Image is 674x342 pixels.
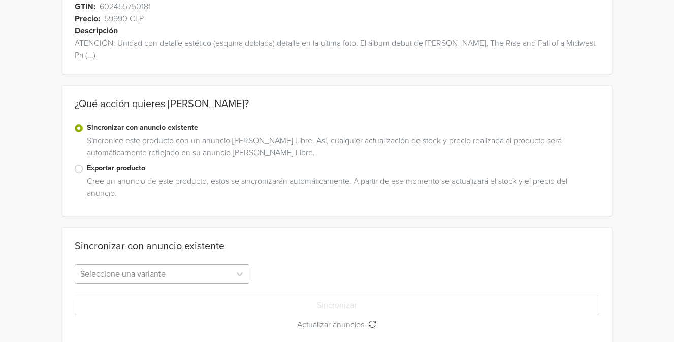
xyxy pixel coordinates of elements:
div: Cree un anuncio de este producto, estos se sincronizarán automáticamente. A partir de ese momento... [83,175,599,203]
button: Actualizar anuncios [75,315,599,334]
span: Precio: [75,13,100,25]
span: Actualizar anuncios [297,320,368,330]
div: Descripción [75,25,624,37]
span: GTIN: [75,1,95,13]
div: Sincronice este producto con un anuncio [PERSON_NAME] Libre. Así, cualquier actualización de stoc... [83,134,599,163]
div: ATENCIÓN: Unidad con detalle estético (esquina doblada) detalle en la ultima foto. El álbum debut... [62,37,612,61]
label: Sincronizar con anuncio existente [87,122,599,133]
div: ¿Qué acción quieres [PERSON_NAME]? [62,98,612,122]
label: Exportar producto [87,163,599,174]
div: Sincronizar con anuncio existente [75,240,224,252]
button: Sincronizar [75,296,599,315]
span: 59990 CLP [104,13,144,25]
span: 602455750181 [100,1,151,13]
